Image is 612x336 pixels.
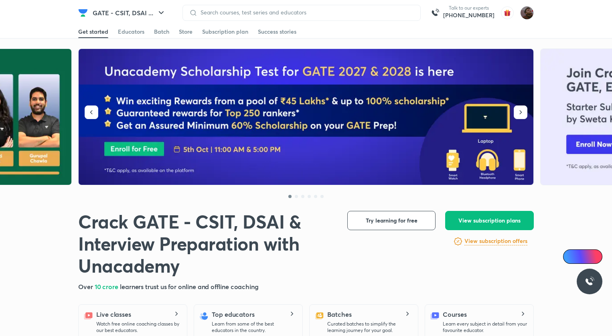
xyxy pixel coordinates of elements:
[120,282,259,291] span: learners trust us for online and offline coaching
[78,8,88,18] img: Company Logo
[347,211,436,230] button: Try learning for free
[427,5,443,21] img: call-us
[585,277,594,286] img: ttu
[78,28,108,36] div: Get started
[179,25,193,38] a: Store
[464,237,527,245] h6: View subscription offers
[118,28,144,36] div: Educators
[78,282,95,291] span: Over
[501,6,514,19] img: avatar
[88,5,171,21] button: GATE - CSIT, DSAI ...
[78,211,334,277] h1: Crack GATE - CSIT, DSAI & Interview Preparation with Unacademy
[95,282,120,291] span: 10 crore
[443,321,527,334] p: Learn every subject in detail from your favourite educator.
[202,28,248,36] div: Subscription plan
[96,321,180,334] p: Watch free online coaching classes by our best educators.
[212,321,296,334] p: Learn from some of the best educators in the country.
[520,6,534,20] img: Suryansh Singh
[568,253,574,260] img: Icon
[118,25,144,38] a: Educators
[179,28,193,36] div: Store
[202,25,248,38] a: Subscription plan
[458,217,521,225] span: View subscription plans
[443,11,494,19] a: [PHONE_NUMBER]
[327,321,411,334] p: Curated batches to simplify the learning journey for your goal.
[443,310,466,319] h5: Courses
[576,253,598,260] span: Ai Doubts
[443,5,494,11] p: Talk to our experts
[197,9,414,16] input: Search courses, test series and educators
[78,25,108,38] a: Get started
[445,211,534,230] button: View subscription plans
[563,249,602,264] a: Ai Doubts
[464,237,527,246] a: View subscription offers
[154,25,169,38] a: Batch
[258,28,296,36] div: Success stories
[366,217,417,225] span: Try learning for free
[96,310,131,319] h5: Live classes
[212,310,255,319] h5: Top educators
[154,28,169,36] div: Batch
[258,25,296,38] a: Success stories
[327,310,351,319] h5: Batches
